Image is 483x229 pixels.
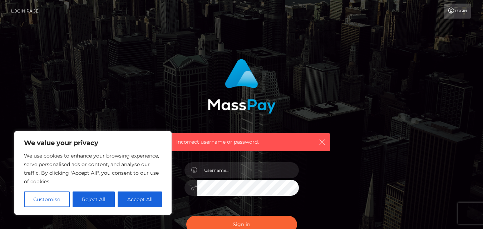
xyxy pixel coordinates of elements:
a: Login Page [11,4,39,19]
span: Incorrect username or password. [176,138,307,146]
p: We use cookies to enhance your browsing experience, serve personalised ads or content, and analys... [24,151,162,186]
p: We value your privacy [24,139,162,147]
a: Login [444,4,471,19]
img: MassPay Login [208,59,276,114]
button: Customise [24,191,70,207]
button: Accept All [118,191,162,207]
input: Username... [197,162,299,178]
button: Reject All [73,191,115,207]
div: We value your privacy [14,131,172,215]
